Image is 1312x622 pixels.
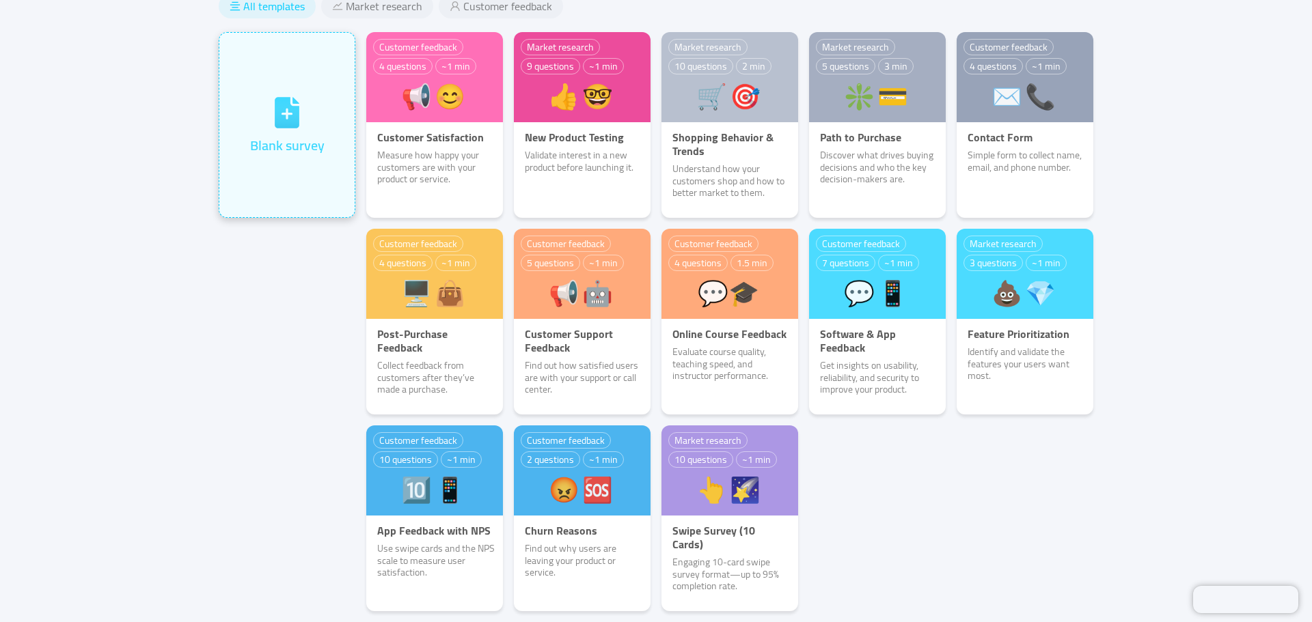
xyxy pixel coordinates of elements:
div: Customer feedback [373,432,463,449]
div: Market research [963,236,1043,252]
iframe: Chatra live chat [1193,586,1298,613]
p: Customer Satisfaction [366,130,503,144]
div: 4 questions [963,58,1023,74]
p: Measure how happy your customers are with your product or service. [366,150,503,186]
div: ~1 min [1026,58,1067,74]
div: 1.5 min [730,255,774,271]
p: Get insights on usability, reliability, and security to improve your product. [809,360,946,396]
div: 💬‍🎓 [668,281,791,305]
p: Use swipe cards and the NPS scale to measure user satisfaction. [366,543,503,579]
p: Churn Reasons [514,524,651,537]
div: 9 questions [521,58,580,74]
div: Customer feedback [373,236,463,252]
p: Collect feedback from customers after they’ve made a purchase. [366,360,503,396]
div: 10 questions [668,58,733,74]
div: Market research [521,39,600,55]
div: 💩💎 [963,281,1086,305]
p: Shopping Behavior & Trends [661,130,798,158]
p: Understand how your customers shop and how to better market to them. [661,163,798,199]
div: 🔟📱 [373,477,496,502]
div: ~1 min [583,58,624,74]
p: Engaging 10-card swipe survey format—up to 95% completion rate. [661,556,798,593]
p: App Feedback with NPS [366,524,503,537]
div: Market research [668,39,748,55]
div: ~1 min [441,451,482,468]
p: Evaluate course quality, teaching speed, and instructor performance. [661,346,798,382]
div: 📢🤖 [521,281,644,305]
div: 5 questions [816,58,875,74]
div: Blank survey [250,135,325,156]
p: Customer Support Feedback [514,327,651,354]
div: 3 min [878,58,914,74]
p: New Product Testing [514,130,651,144]
div: 🛒🎯 [668,84,791,109]
div: 👍🤓 [521,84,644,109]
p: Swipe Survey (10 Cards) [661,524,798,551]
div: ~1 min [583,255,624,271]
div: 📢😊️ [373,84,496,109]
p: Simple form to collect name, email, and phone number. [957,150,1093,173]
i: icon: stock [332,1,343,12]
div: 2 min [736,58,771,74]
p: Path to Purchase [809,130,946,144]
p: Identify and validate the features your users want most. [957,346,1093,382]
div: Customer feedback [373,39,463,55]
div: ~1 min [878,255,919,271]
div: Customer feedback [963,39,1054,55]
div: ~1 min [583,451,624,468]
div: ✉️📞️️️ [963,84,1086,109]
div: 2 questions [521,451,580,468]
p: Contact Form [957,130,1093,144]
div: 🖥️👜 [373,281,496,305]
div: 4 questions [373,58,433,74]
p: Software & App Feedback [809,327,946,354]
p: Feature Prioritization [957,327,1093,341]
div: 😡🆘 [521,477,644,502]
div: Customer feedback [816,236,906,252]
div: 7 questions [816,255,875,271]
div: Customer feedback [521,432,611,449]
div: 10 questions [373,451,438,468]
div: ~1 min [1026,255,1067,271]
div: 3 questions [963,255,1023,271]
div: 4 questions [373,255,433,271]
div: ❇️💳 [816,84,939,109]
div: Customer feedback [521,236,611,252]
i: icon: user [450,1,461,12]
p: Discover what drives buying decisions and who the key decision-makers are. [809,150,946,186]
div: ~1 min [736,451,777,468]
p: Find out why users are leaving your product or service. [514,543,651,579]
div: 5 questions [521,255,580,271]
p: Online Course Feedback [661,327,798,341]
p: Validate interest in a new product before launching it. [514,150,651,173]
div: 💬📱 [816,281,939,305]
i: icon: align-center [230,1,241,12]
p: Find out how satisfied users are with your support or call center. [514,360,651,396]
div: 4 questions [668,255,728,271]
div: 👆️🌠 [668,477,791,502]
div: Market research [668,432,748,449]
div: ~1 min [435,255,476,271]
div: Customer feedback [668,236,758,252]
div: ~1 min [435,58,476,74]
div: Market research [816,39,895,55]
p: Post-Purchase Feedback [366,327,503,354]
div: 10 questions [668,451,733,468]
